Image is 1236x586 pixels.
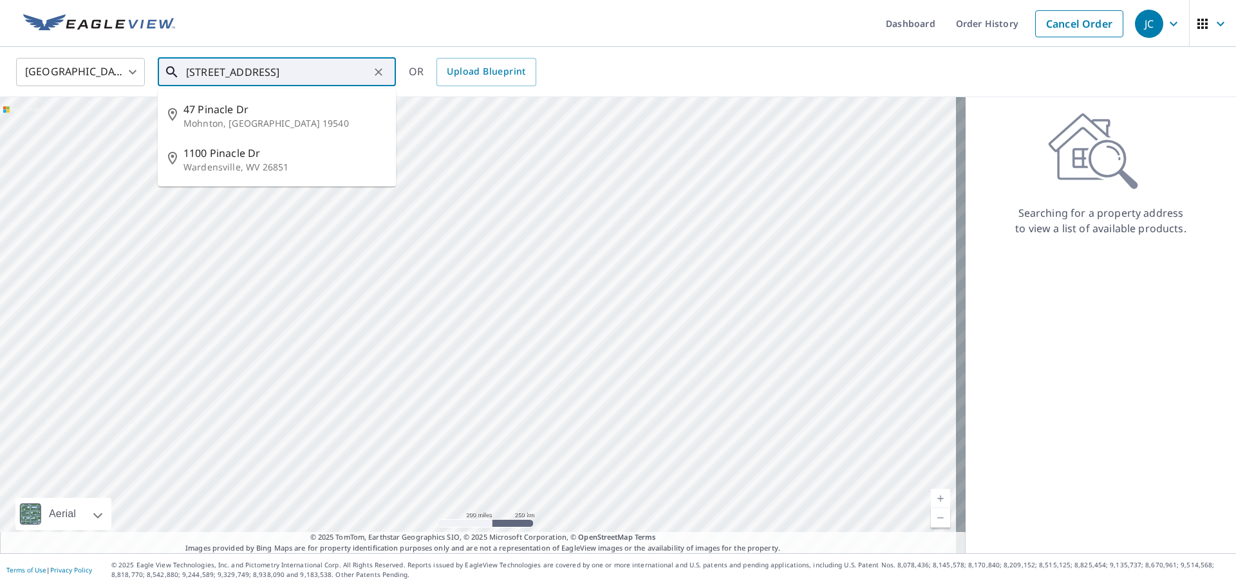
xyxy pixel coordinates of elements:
div: Aerial [15,498,111,530]
a: OpenStreetMap [578,532,632,542]
div: OR [409,58,536,86]
img: EV Logo [23,14,175,33]
a: Upload Blueprint [436,58,536,86]
p: © 2025 Eagle View Technologies, Inc. and Pictometry International Corp. All Rights Reserved. Repo... [111,560,1230,580]
p: | [6,566,92,574]
input: Search by address or latitude-longitude [186,54,370,90]
a: Current Level 5, Zoom In [931,489,950,508]
button: Clear [370,63,388,81]
div: [GEOGRAPHIC_DATA] [16,54,145,90]
a: Cancel Order [1035,10,1123,37]
div: Aerial [45,498,80,530]
div: JC [1135,10,1163,38]
span: 1100 Pinacle Dr [183,145,386,161]
a: Terms of Use [6,565,46,574]
span: © 2025 TomTom, Earthstar Geographics SIO, © 2025 Microsoft Corporation, © [310,532,656,543]
span: Upload Blueprint [447,64,525,80]
p: Wardensville, WV 26851 [183,161,386,174]
span: 47 Pinacle Dr [183,102,386,117]
a: Privacy Policy [50,565,92,574]
p: Searching for a property address to view a list of available products. [1015,205,1187,236]
a: Terms [635,532,656,542]
a: Current Level 5, Zoom Out [931,508,950,527]
p: Mohnton, [GEOGRAPHIC_DATA] 19540 [183,117,386,130]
